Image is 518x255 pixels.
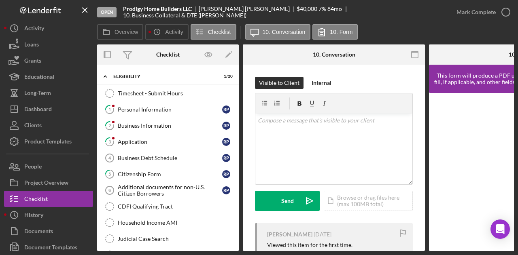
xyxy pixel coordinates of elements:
[24,158,42,177] div: People
[97,7,117,17] div: Open
[118,155,222,161] div: Business Debt Schedule
[222,170,230,178] div: R P
[24,191,48,209] div: Checklist
[245,24,311,40] button: 10. Conversation
[24,85,51,103] div: Long-Term
[255,77,304,89] button: Visible to Client
[24,53,41,71] div: Grants
[199,6,297,12] div: [PERSON_NAME] [PERSON_NAME]
[101,166,235,182] a: 5Citizenship FormRP
[108,156,111,160] tspan: 4
[97,24,143,40] button: Overview
[145,24,188,40] button: Activity
[101,150,235,166] a: 4Business Debt ScheduleRP
[115,29,138,35] label: Overview
[4,101,93,117] button: Dashboard
[222,122,230,130] div: R P
[108,188,111,193] tspan: 6
[118,106,222,113] div: Personal Information
[308,77,335,89] button: Internal
[24,36,39,55] div: Loans
[118,122,222,129] div: Business Information
[101,231,235,247] a: Judicial Case Search
[101,85,235,101] a: Timesheet - Submit Hours
[263,29,306,35] label: 10. Conversation
[4,69,93,85] button: Educational
[118,90,234,97] div: Timesheet - Submit Hours
[218,74,233,79] div: 1 / 20
[222,138,230,146] div: R P
[108,171,111,177] tspan: 5
[4,133,93,150] a: Product Templates
[118,171,222,177] div: Citizenship Form
[222,154,230,162] div: R P
[330,29,352,35] label: 10. Form
[4,53,93,69] button: Grants
[101,101,235,118] a: 1Personal InformationRP
[101,198,235,215] a: CDFI Qualifying Tract
[118,203,234,210] div: CDFI Qualifying Tract
[156,51,180,58] div: Checklist
[267,242,352,248] div: Viewed this item for the first time.
[327,6,342,12] div: 84 mo
[24,101,52,119] div: Dashboard
[297,5,317,12] span: $40,000
[101,134,235,150] a: 3ApplicationRP
[259,77,299,89] div: Visible to Client
[24,175,68,193] div: Project Overview
[118,139,222,145] div: Application
[4,191,93,207] button: Checklist
[281,191,294,211] div: Send
[24,20,44,38] div: Activity
[4,85,93,101] button: Long-Term
[314,231,331,238] time: 2025-09-24 21:48
[4,207,93,223] button: History
[313,51,355,58] div: 10. Conversation
[4,158,93,175] button: People
[222,105,230,114] div: R P
[191,24,236,40] button: Checklist
[108,123,111,128] tspan: 2
[222,186,230,194] div: R P
[118,184,222,197] div: Additional documents for non-U.S. Citizen Borrowers
[24,207,43,225] div: History
[108,139,111,144] tspan: 3
[312,24,358,40] button: 10. Form
[4,20,93,36] button: Activity
[448,4,514,20] button: Mark Complete
[101,118,235,134] a: 2Business InformationRP
[4,175,93,191] a: Project Overview
[101,182,235,198] a: 6Additional documents for non-U.S. Citizen BorrowersRP
[4,36,93,53] a: Loans
[123,12,246,19] div: 10. Business Collateral & DTE ([PERSON_NAME])
[490,219,510,239] div: Open Intercom Messenger
[118,219,234,226] div: Household Income AMI
[267,231,312,238] div: [PERSON_NAME]
[101,215,235,231] a: Household Income AMI
[208,29,231,35] label: Checklist
[165,29,183,35] label: Activity
[4,117,93,133] button: Clients
[312,77,331,89] div: Internal
[113,74,212,79] div: Eligibility
[255,191,320,211] button: Send
[24,69,54,87] div: Educational
[118,236,234,242] div: Judicial Case Search
[4,223,93,239] button: Documents
[24,117,42,135] div: Clients
[318,6,326,12] div: 7 %
[123,6,192,12] b: Prodigy Home Builders LLC
[456,4,496,20] div: Mark Complete
[24,223,53,241] div: Documents
[108,107,111,112] tspan: 1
